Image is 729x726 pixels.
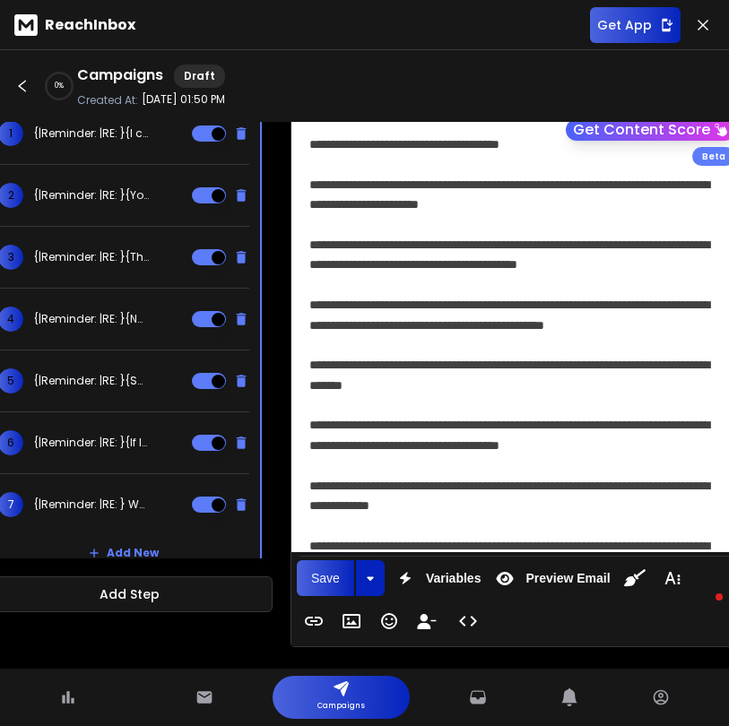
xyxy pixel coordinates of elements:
[77,93,138,108] p: Created At:
[655,560,690,596] button: More Text
[77,65,163,88] h1: Campaigns
[34,126,149,141] p: {|Reminder: |RE: }{I call BS|How's it {real|possible} }
[34,250,149,264] p: {|Reminder: |RE: }{The truth about AI|AI {aint|isn’t} coming — it’s HERE|You’re already behind (u...
[297,560,354,596] button: Save
[55,81,64,91] p: 0 %
[34,436,149,450] p: {|Reminder: |RE: }{If I offered {U|you} ${6|4|5}{0|1|2|3|4|5|6|7|8|9}{0|1|2|3|4|5|6|7|8|9}/day no...
[34,312,149,326] p: {|Reminder: |RE: }{Not a sales pitch|Not a guru trick|No fluff — just facts}
[680,620,723,663] iframe: Intercom live chat
[590,7,681,43] button: Get App
[34,374,149,388] p: {|Reminder: |RE: }{Saw your profile {{firstName}}|{ {{firstName}} y|Y}ou popped up...|Quick quest...
[34,188,149,203] p: {|Reminder: |RE: }{You still working hard?|Time to stop hustling?|Working harder than AI?}
[317,697,365,715] p: Campaigns
[45,14,135,36] p: ReachInbox
[488,560,613,596] button: Preview Email
[388,560,485,596] button: Variables
[74,535,173,571] button: Add New
[522,571,613,586] span: Preview Email
[34,497,149,512] p: {|Reminder: |RE: } What will you do?
[174,65,225,88] div: Draft
[142,92,225,107] p: [DATE] 01:50 PM
[422,571,485,586] span: Variables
